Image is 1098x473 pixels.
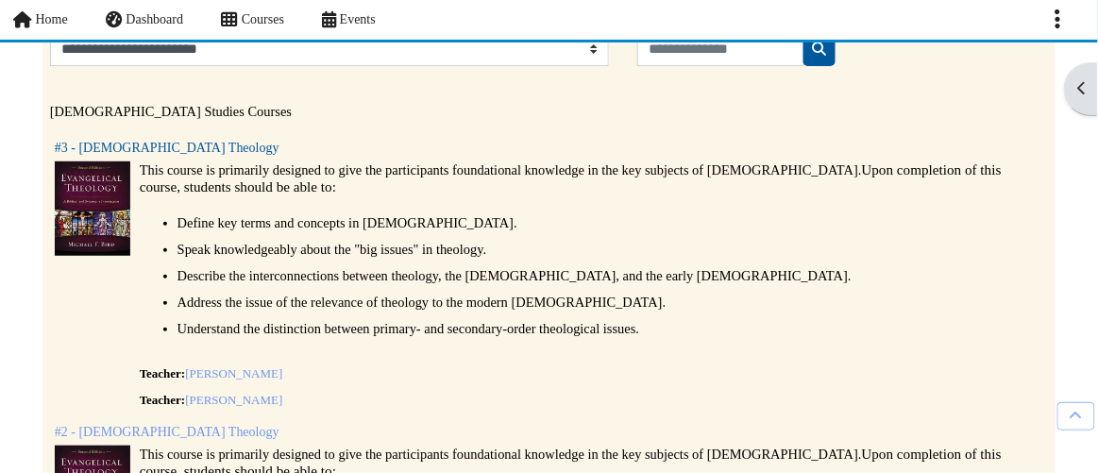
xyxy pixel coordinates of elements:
[140,161,1002,194] span: Upon completion of this course, students should be able to:
[177,210,1043,236] li: Define key terms and concepts in [DEMOGRAPHIC_DATA].
[242,12,284,26] span: Courses
[177,315,1043,342] li: Understand the distinction between primary- and secondary-order theological issues.
[185,366,282,380] a: [PERSON_NAME]
[637,32,804,66] input: Search courses
[140,366,186,380] span: Teacher:
[185,393,282,407] a: [PERSON_NAME]
[55,425,279,439] a: #2 - [DEMOGRAPHIC_DATA] Theology
[1056,8,1061,30] i: Actions menu
[50,104,1048,120] p: [DEMOGRAPHIC_DATA] Studies Courses
[177,236,1043,262] li: Speak knowledgeably about the "big issues" in theology.
[177,289,1043,315] li: Address the issue of the relevance of theology to the modern [DEMOGRAPHIC_DATA].
[177,262,1043,289] li: Describe the interconnections between theology, the [DEMOGRAPHIC_DATA], and the early [DEMOGRAPHI...
[140,161,1043,195] p: This course is primarily designed to give the participants foundational knowledge in the key subj...
[340,12,376,26] span: Events
[35,12,67,26] span: Home
[55,141,279,155] a: #3 - [DEMOGRAPHIC_DATA] Theology
[140,393,186,407] span: Teacher:
[126,12,183,26] span: Dashboard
